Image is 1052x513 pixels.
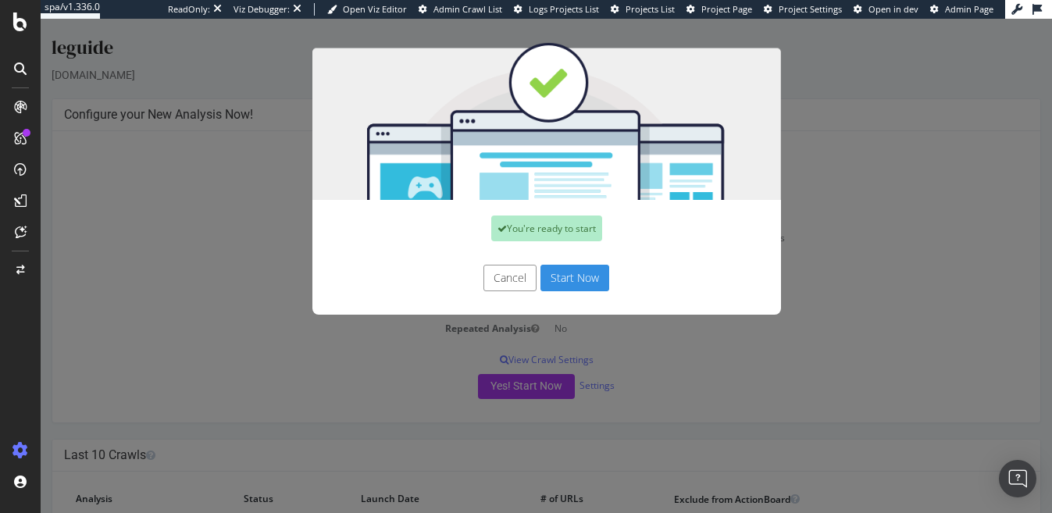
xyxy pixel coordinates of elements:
[327,3,407,16] a: Open Viz Editor
[168,3,210,16] div: ReadOnly:
[854,3,918,16] a: Open in dev
[419,3,502,16] a: Admin Crawl List
[701,3,752,15] span: Project Page
[945,3,993,15] span: Admin Page
[626,3,675,15] span: Projects List
[930,3,993,16] a: Admin Page
[433,3,502,15] span: Admin Crawl List
[686,3,752,16] a: Project Page
[779,3,842,15] span: Project Settings
[234,3,290,16] div: Viz Debugger:
[514,3,599,16] a: Logs Projects List
[443,246,496,273] button: Cancel
[343,3,407,15] span: Open Viz Editor
[500,246,569,273] button: Start Now
[529,3,599,15] span: Logs Projects List
[764,3,842,16] a: Project Settings
[272,23,740,181] img: You're all set!
[451,197,562,223] div: You're ready to start
[611,3,675,16] a: Projects List
[999,460,1036,497] div: Open Intercom Messenger
[868,3,918,15] span: Open in dev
